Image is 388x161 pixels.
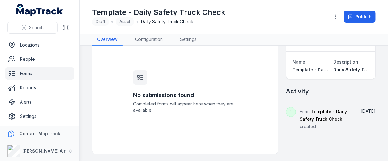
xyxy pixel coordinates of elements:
h3: No submissions found [133,91,238,100]
a: Locations [5,39,74,51]
time: 3/17/2025, 3:53:56 PM [361,108,376,114]
span: [DATE] [361,108,376,114]
span: Daily Safety Truck Check [141,19,193,25]
span: Completed forms will appear here when they are available. [133,101,238,113]
h2: Activity [286,87,309,96]
span: Name [292,59,305,65]
button: Search [7,22,58,34]
span: Template - Daily Safety Truck Check [292,67,374,72]
div: Asset [116,17,134,26]
button: Publish [344,11,376,23]
strong: [PERSON_NAME] Air [22,148,66,154]
a: Overview [92,34,123,46]
a: Forms [5,67,74,80]
a: MapTrack [16,4,63,16]
a: Settings [175,34,202,46]
a: Alerts [5,96,74,108]
a: Settings [5,110,74,123]
span: Description [333,59,358,65]
span: Form created [300,109,347,129]
strong: Contact MapTrack [19,131,60,136]
h1: Template - Daily Safety Truck Check [92,7,225,17]
a: People [5,53,74,65]
a: Configuration [130,34,168,46]
a: Reports [5,82,74,94]
span: Search [29,25,44,31]
span: Template - Daily Safety Truck Check [300,109,347,122]
div: Draft [92,17,109,26]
